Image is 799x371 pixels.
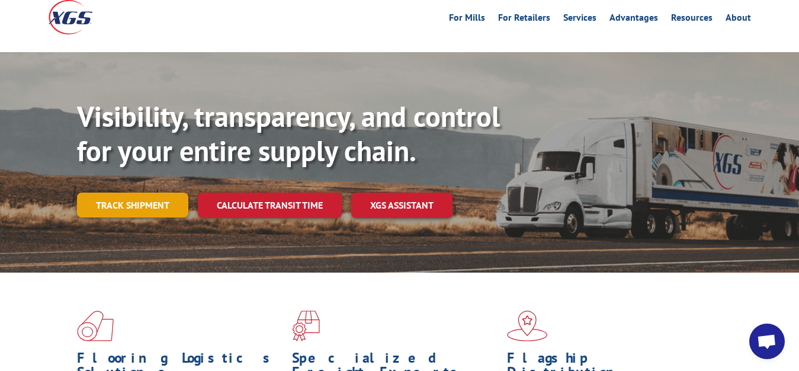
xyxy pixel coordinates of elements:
[749,324,785,359] a: Open chat
[563,13,596,26] a: Services
[449,13,485,26] a: For Mills
[292,311,320,341] img: xgs-icon-focused-on-flooring-red
[609,13,658,26] a: Advantages
[198,193,342,218] a: Calculate transit time
[671,13,713,26] a: Resources
[77,193,188,218] a: Track shipment
[351,193,453,218] a: XGS ASSISTANT
[77,311,114,341] img: xgs-icon-total-supply-chain-intelligence-red
[507,311,548,341] img: xgs-icon-flagship-distribution-model-red
[77,98,500,169] b: Visibility, transparency, and control for your entire supply chain.
[726,13,751,26] a: About
[498,13,550,26] a: For Retailers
